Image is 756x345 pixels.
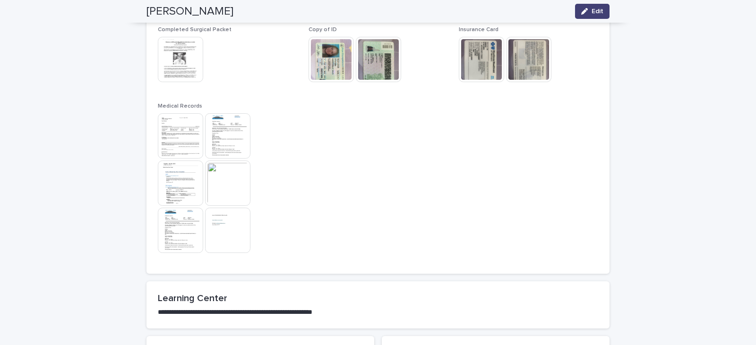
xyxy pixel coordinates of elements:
[309,27,337,33] span: Copy of ID
[575,4,610,19] button: Edit
[158,103,202,109] span: Medical Records
[146,5,233,18] h2: [PERSON_NAME]
[459,27,498,33] span: Insurance Card
[158,293,598,304] h2: Learning Center
[158,27,232,33] span: Completed Surgical Packet
[592,8,603,15] span: Edit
